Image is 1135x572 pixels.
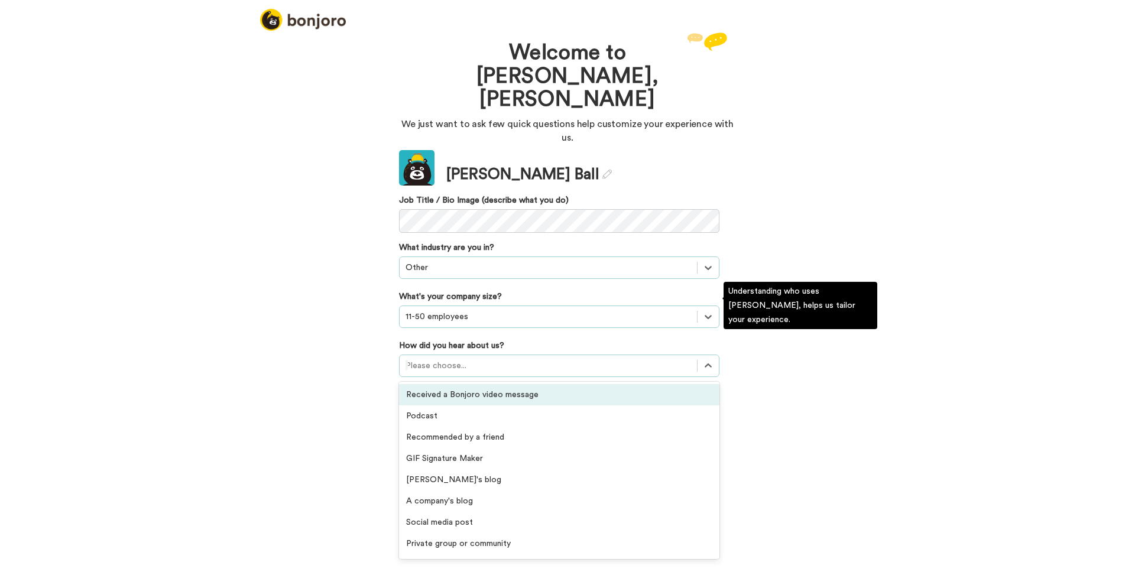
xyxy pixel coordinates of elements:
div: Recommended by a friend [399,427,719,448]
h1: Welcome to [PERSON_NAME], [PERSON_NAME] [434,41,701,112]
label: Job Title / Bio Image (describe what you do) [399,194,719,206]
label: What's your company size? [399,291,502,303]
div: [PERSON_NAME]'s blog [399,469,719,490]
div: Social media post [399,512,719,533]
div: GIF Signature Maker [399,448,719,469]
div: Private group or community [399,533,719,554]
label: How did you hear about us? [399,340,504,352]
div: A company's blog [399,490,719,512]
img: reply.svg [687,32,727,51]
div: Received a Bonjoro video message [399,384,719,405]
p: We just want to ask few quick questions help customize your experience with us. [399,118,736,145]
div: Understanding who uses [PERSON_NAME], helps us tailor your experience. [724,282,877,329]
img: logo_full.png [260,9,346,31]
label: What industry are you in? [399,242,494,253]
div: [PERSON_NAME] Ball [446,164,612,186]
div: Podcast [399,405,719,427]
